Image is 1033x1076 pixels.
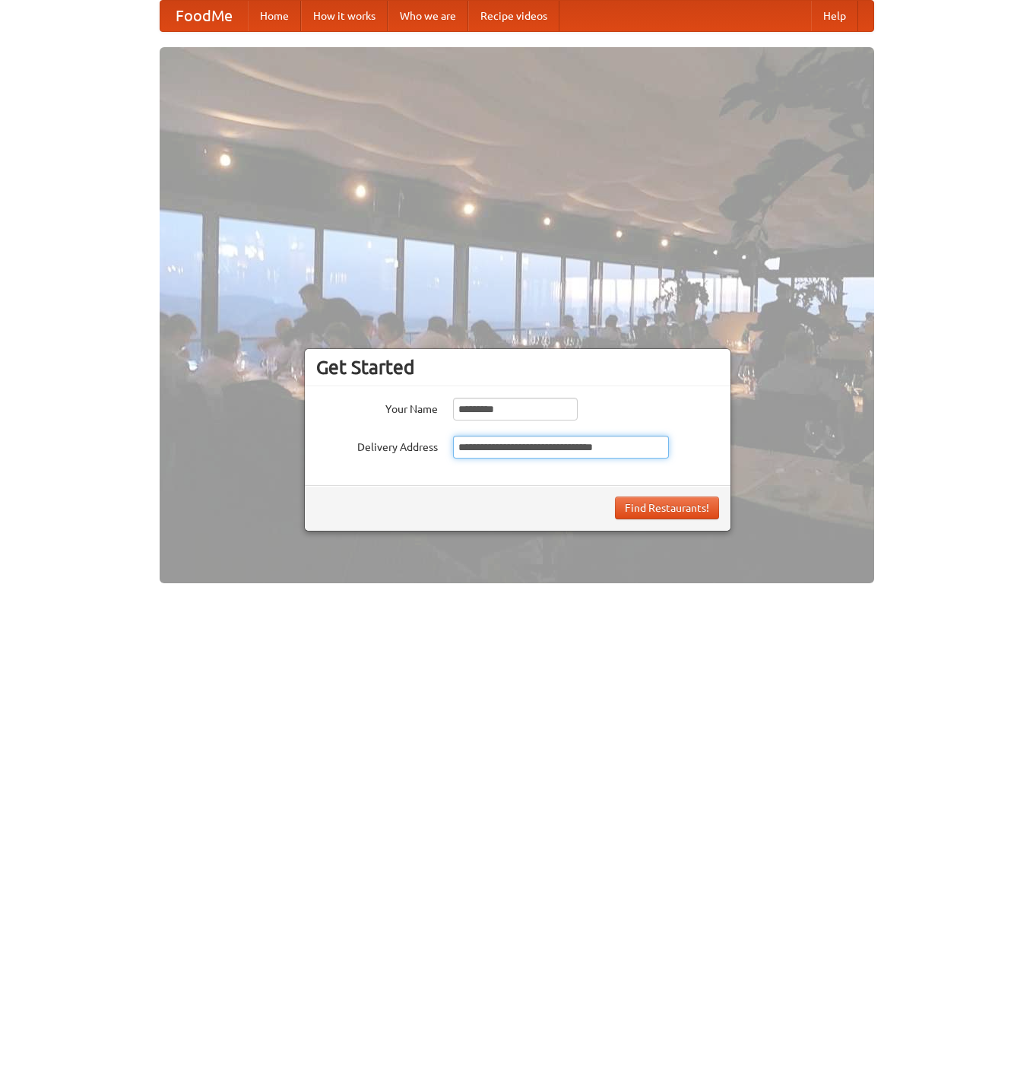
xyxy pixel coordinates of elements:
label: Delivery Address [316,436,438,455]
a: FoodMe [160,1,248,31]
a: Home [248,1,301,31]
a: Help [811,1,858,31]
a: Recipe videos [468,1,559,31]
button: Find Restaurants! [615,497,719,519]
h3: Get Started [316,356,719,379]
a: Who we are [388,1,468,31]
label: Your Name [316,398,438,417]
a: How it works [301,1,388,31]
